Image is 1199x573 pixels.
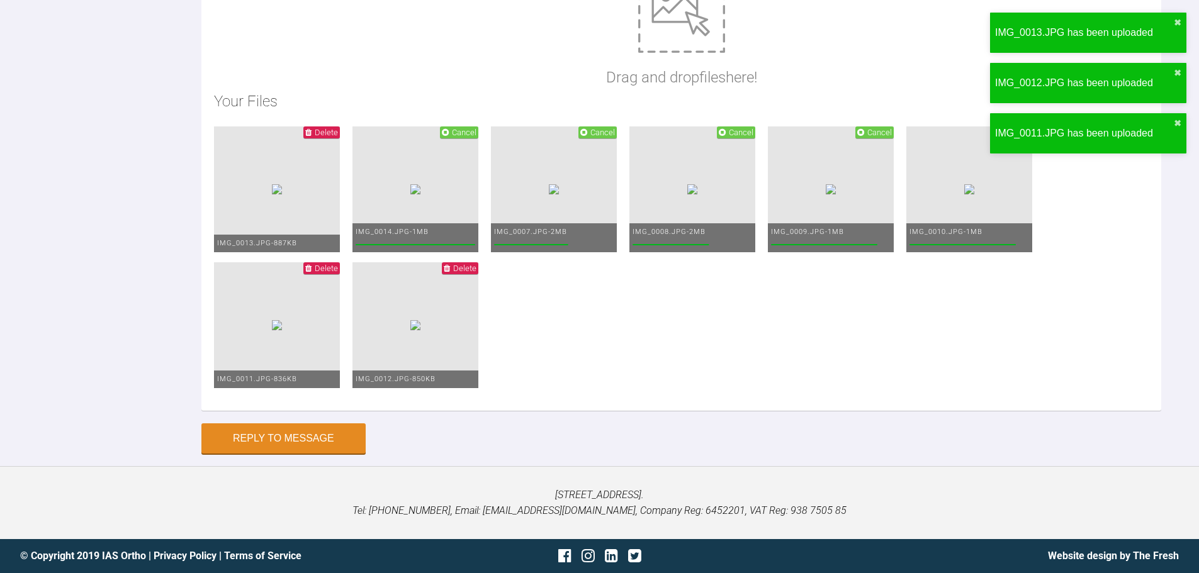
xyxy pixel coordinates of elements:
div: IMG_0012.JPG has been uploaded [995,75,1174,91]
div: © Copyright 2019 IAS Ortho | | [20,548,407,564]
span: IMG_0013.JPG - 887KB [217,239,297,247]
span: Cancel [590,128,615,137]
div: IMG_0013.JPG has been uploaded [995,25,1174,41]
img: 7fb48996-ae39-4351-a177-3f64d81130ba [687,184,697,194]
span: IMG_0011.JPG - 836KB [217,375,297,383]
span: IMG_0007.JPG - 2MB [494,228,567,236]
p: [STREET_ADDRESS]. Tel: [PHONE_NUMBER], Email: [EMAIL_ADDRESS][DOMAIN_NAME], Company Reg: 6452201,... [20,487,1179,519]
span: Cancel [452,128,476,137]
span: IMG_0012.JPG - 850KB [356,375,436,383]
img: faf20f91-b5f9-4754-baae-61ab842d5d2c [410,184,420,194]
img: 0e9959d8-bfed-4bf8-ae2f-ec5dfeb5f5c6 [410,320,420,330]
span: Delete [315,128,338,137]
a: Privacy Policy [154,550,217,562]
img: 1fb2a7f4-5bda-4d6b-9b21-b8a4d4adcce3 [272,184,282,194]
span: Delete [315,264,338,273]
span: IMG_0014.JPG - 1MB [356,228,429,236]
h2: Your Files [214,89,1149,113]
button: close [1174,18,1181,28]
button: close [1174,118,1181,128]
img: 2ab7f23f-a3fd-4d85-ac1e-c8d555c046cb [272,320,282,330]
button: close [1174,68,1181,78]
span: Delete [453,264,476,273]
img: 146ab46d-a92b-4a23-9708-c35111a61b5a [826,184,836,194]
div: IMG_0011.JPG has been uploaded [995,125,1174,142]
span: Cancel [867,128,892,137]
span: Cancel [729,128,753,137]
a: Terms of Service [224,550,301,562]
a: Website design by The Fresh [1048,550,1179,562]
span: IMG_0009.JPG - 1MB [771,228,844,236]
p: Drag and drop files here! [606,65,757,89]
span: IMG_0010.JPG - 1MB [909,228,982,236]
span: IMG_0008.JPG - 2MB [633,228,706,236]
button: Reply to Message [201,423,366,453]
img: 814b27e5-592a-481f-8c96-48393729a460 [549,184,559,194]
img: 5c10f493-6c7b-40bc-84cd-7b4fd127a1c8 [964,184,974,194]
